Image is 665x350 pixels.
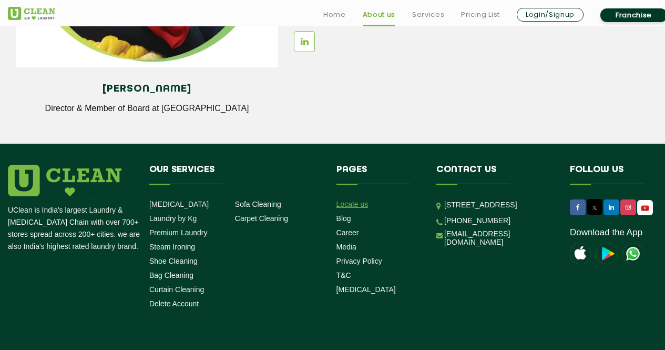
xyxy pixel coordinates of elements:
[363,8,395,21] a: About us
[149,200,209,208] a: [MEDICAL_DATA]
[8,165,121,196] img: logo.png
[444,216,510,225] a: [PHONE_NUMBER]
[149,257,198,265] a: Shoe Cleaning
[570,243,591,264] img: apple-icon.png
[336,257,382,265] a: Privacy Policy
[235,200,281,208] a: Sofa Cleaning
[24,104,270,113] p: Director & Member of Board at [GEOGRAPHIC_DATA]
[444,199,554,211] p: [STREET_ADDRESS]
[336,214,351,223] a: Blog
[336,243,356,251] a: Media
[8,7,55,20] img: UClean Laundry and Dry Cleaning
[235,214,288,223] a: Carpet Cleaning
[336,165,421,185] h4: Pages
[149,243,195,251] a: Steam Ironing
[149,299,199,308] a: Delete Account
[149,285,204,294] a: Curtain Cleaning
[336,228,359,237] a: Career
[638,203,652,214] img: UClean Laundry and Dry Cleaning
[149,228,208,237] a: Premium Laundry
[570,165,662,185] h4: Follow us
[149,214,197,223] a: Laundry by Kg
[323,8,346,21] a: Home
[24,83,270,95] h4: [PERSON_NAME]
[517,8,584,22] a: Login/Signup
[596,243,617,264] img: playstoreicon.png
[444,229,554,246] a: [EMAIL_ADDRESS][DOMAIN_NAME]
[570,227,642,238] a: Download the App
[436,165,554,185] h4: Contact us
[336,271,351,279] a: T&C
[461,8,500,21] a: Pricing List
[336,285,396,294] a: [MEDICAL_DATA]
[336,200,369,208] a: Locate us
[149,271,193,279] a: Bag Cleaning
[412,8,444,21] a: Services
[149,165,321,185] h4: Our Services
[622,243,643,264] img: UClean Laundry and Dry Cleaning
[8,204,141,253] p: UClean is India's largest Laundry & [MEDICAL_DATA] Chain with over 700+ stores spread across 200+...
